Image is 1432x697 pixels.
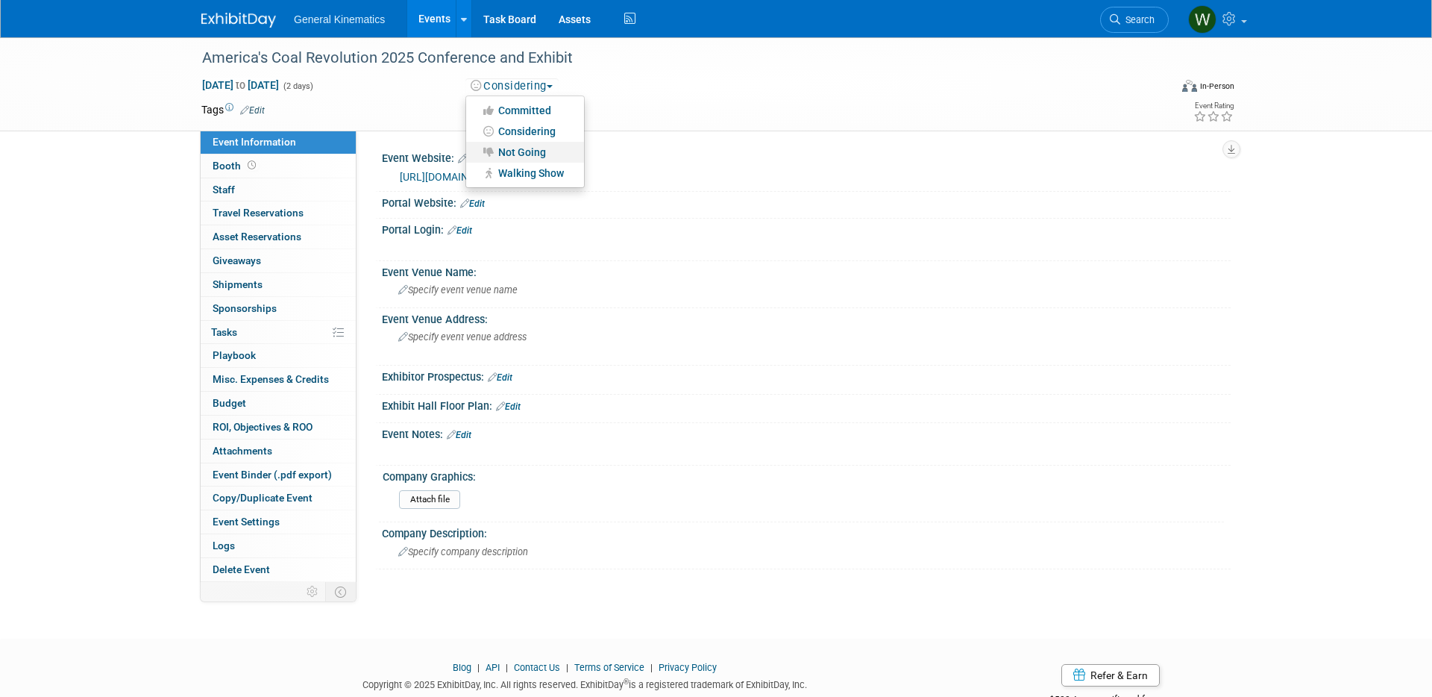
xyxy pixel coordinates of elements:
[201,675,968,692] div: Copyright © 2025 ExhibitDay, Inc. All rights reserved. ExhibitDay is a registered trademark of Ex...
[398,546,528,557] span: Specify company description
[201,487,356,510] a: Copy/Duplicate Event
[233,79,248,91] span: to
[453,662,471,673] a: Blog
[201,201,356,225] a: Travel Reservations
[398,331,527,343] span: Specify event venue address
[458,154,483,164] a: Edit
[201,225,356,249] a: Asset Reservations
[382,261,1231,280] div: Event Venue Name:
[466,142,584,163] a: Not Going
[201,558,356,581] a: Delete Event
[201,78,280,92] span: [DATE] [DATE]
[213,373,329,385] span: Misc. Expenses & Credits
[562,662,572,673] span: |
[382,219,1231,238] div: Portal Login:
[201,321,356,344] a: Tasks
[398,284,518,296] span: Specify event venue name
[294,13,385,25] span: General Kinematics
[574,662,644,673] a: Terms of Service
[1120,14,1155,25] span: Search
[213,349,256,361] span: Playbook
[213,445,272,457] span: Attachments
[383,466,1224,484] div: Company Graphics:
[382,522,1231,541] div: Company Description:
[1081,78,1234,100] div: Event Format
[488,372,512,383] a: Edit
[201,131,356,154] a: Event Information
[1182,80,1197,92] img: Format-Inperson.png
[213,516,280,528] span: Event Settings
[382,192,1231,211] div: Portal Website:
[382,423,1231,443] div: Event Notes:
[213,231,301,243] span: Asset Reservations
[466,163,584,184] a: Walking Show
[245,160,259,171] span: Booth not reserved yet
[201,273,356,296] a: Shipments
[382,366,1231,385] div: Exhibitor Prospectus:
[201,440,356,463] a: Attachments
[213,397,246,409] span: Budget
[213,160,259,172] span: Booth
[465,78,559,94] button: Considering
[213,254,261,266] span: Giveaways
[447,430,471,440] a: Edit
[1199,81,1234,92] div: In-Person
[466,100,584,121] a: Committed
[447,225,472,236] a: Edit
[201,249,356,272] a: Giveaways
[213,207,304,219] span: Travel Reservations
[201,154,356,178] a: Booth
[647,662,656,673] span: |
[382,147,1231,166] div: Event Website:
[201,13,276,28] img: ExhibitDay
[1193,102,1234,110] div: Event Rating
[400,171,505,183] a: [URL][DOMAIN_NAME]
[213,421,313,433] span: ROI, Objectives & ROO
[201,416,356,439] a: ROI, Objectives & ROO
[201,178,356,201] a: Staff
[201,368,356,391] a: Misc. Expenses & Credits
[486,662,500,673] a: API
[282,81,313,91] span: (2 days)
[659,662,717,673] a: Privacy Policy
[474,662,483,673] span: |
[502,662,512,673] span: |
[514,662,560,673] a: Contact Us
[213,540,235,551] span: Logs
[211,326,237,338] span: Tasks
[213,302,277,314] span: Sponsorships
[300,582,326,601] td: Personalize Event Tab Strip
[382,308,1231,327] div: Event Venue Address:
[201,534,356,557] a: Logs
[1061,664,1160,687] a: Refer & Earn
[213,278,263,290] span: Shipments
[201,102,265,117] td: Tags
[1100,7,1169,33] a: Search
[213,469,332,481] span: Event Binder (.pdf export)
[466,121,584,142] a: Considering
[201,297,356,320] a: Sponsorships
[201,463,356,487] a: Event Binder (.pdf export)
[496,401,521,412] a: Edit
[201,510,356,534] a: Event Settings
[201,344,356,367] a: Playbook
[624,678,629,686] sup: ®
[382,395,1231,414] div: Exhibit Hall Floor Plan:
[213,184,235,196] span: Staff
[213,492,313,504] span: Copy/Duplicate Event
[201,392,356,415] a: Budget
[460,199,485,209] a: Edit
[1188,5,1216,34] img: Whitney Swanson
[197,45,1146,72] div: America's Coal Revolution 2025 Conference and Exhibit
[213,136,296,148] span: Event Information
[213,563,270,575] span: Delete Event
[240,105,265,116] a: Edit
[326,582,357,601] td: Toggle Event Tabs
